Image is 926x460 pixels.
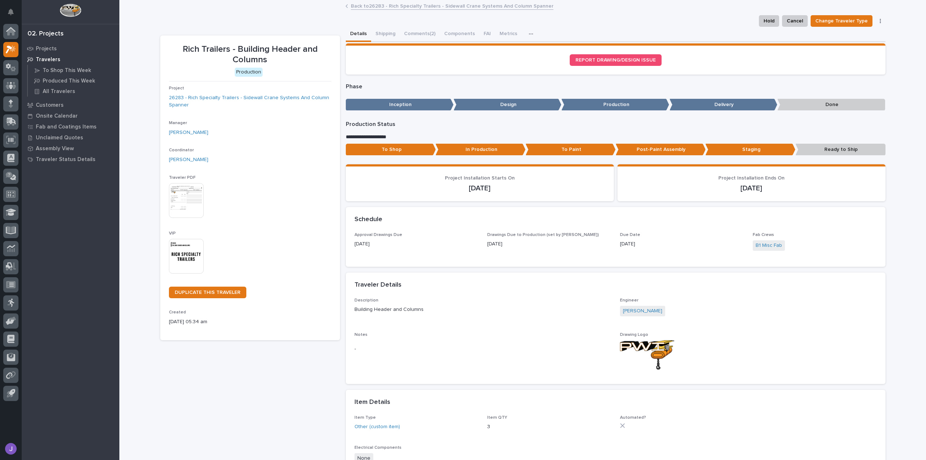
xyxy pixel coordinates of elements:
[570,54,662,66] a: REPORT DRAWING/DESIGN ISSUE
[354,233,402,237] span: Approval Drawings Due
[487,240,611,248] p: [DATE]
[815,17,868,25] span: Change Traveler Type
[22,154,119,165] a: Traveler Status Details
[3,441,18,456] button: users-avatar
[28,65,119,75] a: To Shop This Week
[169,310,186,315] span: Created
[616,144,706,156] p: Post-Paint Assembly
[487,233,599,237] span: Drawings Due to Production (set by [PERSON_NAME])
[795,144,885,156] p: Ready to Ship
[36,156,95,163] p: Traveler Status Details
[169,94,331,109] a: 26283 - Rich Specialty Trailers - Sidewall Crane Systems And Column Spanner
[169,156,208,164] a: [PERSON_NAME]
[620,240,744,248] p: [DATE]
[235,68,263,77] div: Production
[36,113,78,119] p: Onsite Calendar
[759,15,779,27] button: Hold
[354,298,378,303] span: Description
[354,333,368,337] span: Notes
[169,129,208,136] a: [PERSON_NAME]
[371,27,400,42] button: Shipping
[354,398,390,406] h2: Item Details
[60,4,81,17] img: Workspace Logo
[346,27,371,42] button: Details
[787,17,803,25] span: Cancel
[43,88,75,95] p: All Travelers
[487,423,611,431] p: 3
[479,27,495,42] button: FAI
[9,9,18,20] div: Notifications
[620,415,646,420] span: Automated?
[22,54,119,65] a: Travelers
[623,307,662,315] a: [PERSON_NAME]
[620,340,674,370] img: d9FlbdBmWq7Fz30eaDxW41bgkTCm8Y_3C5CJZX_6hvc
[440,27,479,42] button: Components
[22,132,119,143] a: Unclaimed Quotes
[782,15,808,27] button: Cancel
[756,242,782,249] a: B1 Misc Fab
[445,176,515,181] span: Project Installation Starts On
[43,67,91,74] p: To Shop This Week
[620,333,648,337] span: Drawing Logo
[400,27,440,42] button: Comments (2)
[354,415,376,420] span: Item Type
[354,423,400,431] a: Other (custom item)
[811,15,872,27] button: Change Traveler Type
[36,124,97,130] p: Fab and Coatings Items
[718,176,785,181] span: Project Installation Ends On
[169,287,246,298] a: DUPLICATE THIS TRAVELER
[777,99,885,111] p: Done
[526,144,616,156] p: To Paint
[354,306,611,313] p: Building Header and Columns
[575,58,656,63] span: REPORT DRAWING/DESIGN ISSUE
[487,415,507,420] span: Item QTY
[169,121,187,125] span: Manager
[346,83,885,90] p: Phase
[27,30,64,38] div: 02. Projects
[36,46,57,52] p: Projects
[620,298,638,303] span: Engineer
[354,446,402,450] span: Electrical Components
[22,143,119,154] a: Assembly View
[764,17,774,25] span: Hold
[354,281,402,289] h2: Traveler Details
[22,121,119,132] a: Fab and Coatings Items
[705,144,795,156] p: Staging
[169,86,184,90] span: Project
[3,4,18,20] button: Notifications
[22,100,119,110] a: Customers
[22,43,119,54] a: Projects
[351,1,553,10] a: Back to26283 - Rich Specialty Trailers - Sidewall Crane Systems And Column Spanner
[436,144,526,156] p: In Production
[169,148,194,152] span: Coordinator
[175,290,241,295] span: DUPLICATE THIS TRAVELER
[43,78,95,84] p: Produced This Week
[753,233,774,237] span: Fab Crews
[354,240,479,248] p: [DATE]
[22,110,119,121] a: Onsite Calendar
[169,176,196,180] span: Traveler PDF
[354,184,605,193] p: [DATE]
[620,233,640,237] span: Due Date
[36,135,83,141] p: Unclaimed Quotes
[346,144,436,156] p: To Shop
[626,184,877,193] p: [DATE]
[670,99,777,111] p: Delivery
[354,345,611,353] p: -
[36,145,74,152] p: Assembly View
[169,231,176,236] span: VIP
[346,99,454,111] p: Inception
[346,121,885,128] p: Production Status
[28,76,119,86] a: Produced This Week
[454,99,561,111] p: Design
[169,44,331,65] p: Rich Trailers - Building Header and Columns
[169,318,331,326] p: [DATE] 05:34 am
[28,86,119,96] a: All Travelers
[36,102,64,109] p: Customers
[36,56,60,63] p: Travelers
[495,27,522,42] button: Metrics
[561,99,669,111] p: Production
[354,216,382,224] h2: Schedule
